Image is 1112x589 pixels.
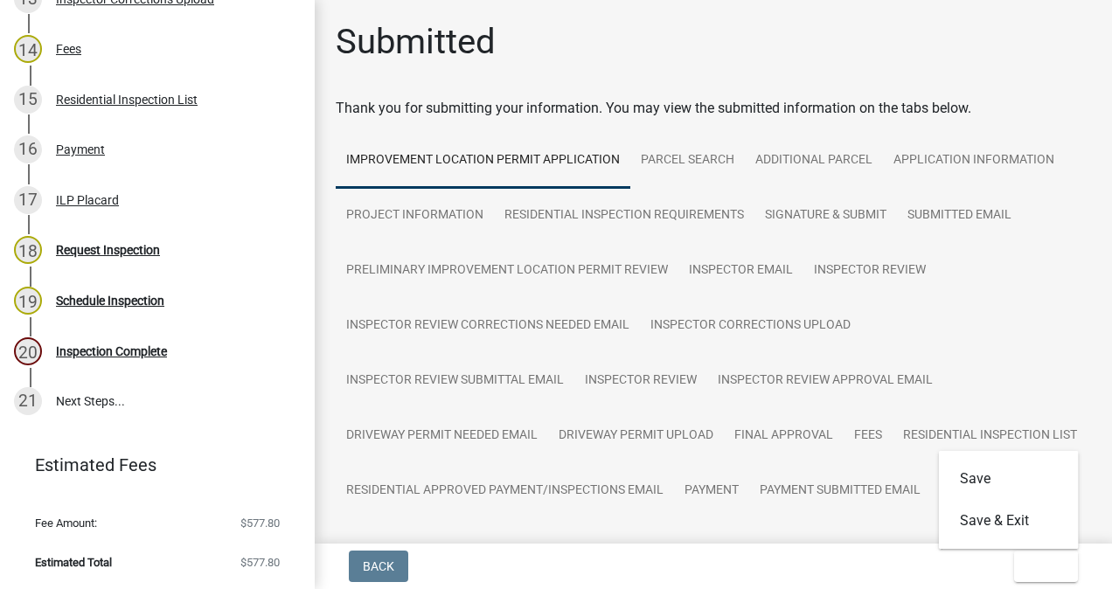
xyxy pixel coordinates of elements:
a: Signature & Submit [754,188,897,244]
a: Inspector Review Submittal Email [336,353,574,409]
div: 18 [14,236,42,264]
a: Fees [844,408,893,464]
a: Residential Inspection Requirements [494,188,754,244]
span: $577.80 [240,557,280,568]
button: Exit [1014,551,1078,582]
div: ILP Placard [56,194,119,206]
div: Thank you for submitting your information. You may view the submitted information on the tabs below. [336,98,1091,119]
a: Requested Inspection Email [650,518,850,574]
a: Final Approval [724,408,844,464]
span: Back [363,559,394,573]
button: Save [939,458,1079,500]
a: Driveway Permit Upload [548,408,724,464]
a: Preliminary Improvement Location Permit Review [336,243,678,299]
a: Improvement Location Permit Application [336,133,630,189]
a: Payment Submitted Email [749,463,931,519]
a: Inspector Review Corrections Needed Email [336,298,640,354]
a: Submitted Email [897,188,1022,244]
a: Residential Inspection List [893,408,1088,464]
div: Request Inspection [56,244,160,256]
a: ADDITIONAL PARCEL [745,133,883,189]
a: Inspector Email [678,243,803,299]
div: 15 [14,86,42,114]
a: Request Inspection [504,518,650,574]
a: ILP Placard [931,463,1027,519]
span: $577.80 [240,517,280,529]
a: Permit Approved Email [336,518,504,574]
div: Exit [939,451,1079,549]
div: Residential Inspection List [56,94,198,106]
a: Inspector Review [803,243,936,299]
span: Exit [1028,559,1053,573]
div: 19 [14,287,42,315]
div: 17 [14,186,42,214]
a: Inspector Review Approval Email [707,353,943,409]
a: Payment [674,463,749,519]
a: Inspector Review [574,353,707,409]
button: Back [349,551,408,582]
span: Estimated Total [35,557,112,568]
div: Inspection Complete [56,345,167,357]
div: 14 [14,35,42,63]
div: 21 [14,387,42,415]
a: Project Information [336,188,494,244]
div: Fees [56,43,81,55]
h1: Submitted [336,21,496,63]
a: Inspector Corrections Upload [640,298,861,354]
div: 20 [14,337,42,365]
a: Residential Approved Payment/Inspections Email [336,463,674,519]
a: Driveway Permit Needed Email [336,408,548,464]
a: Estimated Fees [14,447,287,482]
div: 16 [14,135,42,163]
div: Schedule Inspection [56,294,164,307]
a: Parcel search [630,133,745,189]
span: Fee Amount: [35,517,97,529]
a: Schedule Inspection [850,518,1004,574]
a: Application Information [883,133,1065,189]
div: Payment [56,143,105,156]
button: Save & Exit [939,500,1079,542]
